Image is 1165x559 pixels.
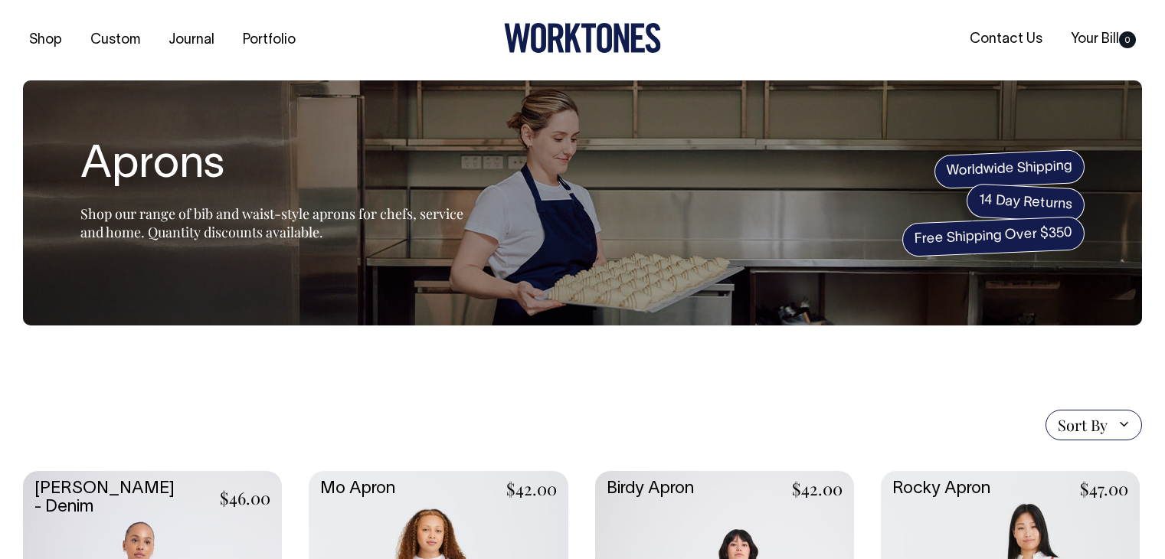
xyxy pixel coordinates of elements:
a: Journal [162,28,221,53]
a: Contact Us [964,27,1049,52]
a: Custom [84,28,146,53]
a: Your Bill0 [1065,27,1142,52]
span: 0 [1119,31,1136,48]
a: Portfolio [237,28,302,53]
span: Sort By [1058,416,1108,434]
span: Free Shipping Over $350 [902,216,1085,257]
span: Worldwide Shipping [934,149,1085,189]
a: Shop [23,28,68,53]
span: 14 Day Returns [966,183,1085,223]
h1: Aprons [80,142,463,191]
span: Shop our range of bib and waist-style aprons for chefs, service and home. Quantity discounts avai... [80,204,463,241]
